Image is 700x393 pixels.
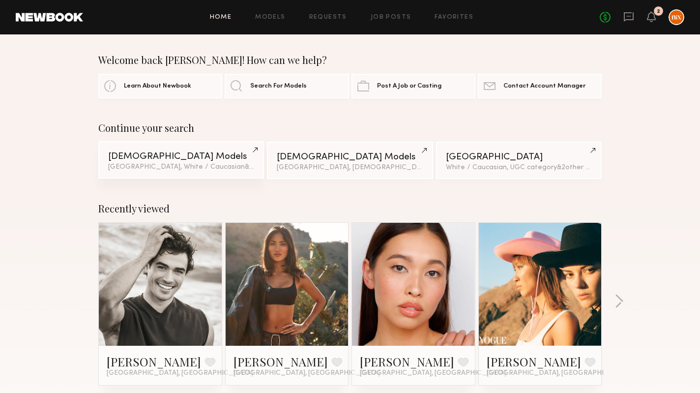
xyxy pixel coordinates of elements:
a: Contact Account Manager [478,74,602,98]
a: [PERSON_NAME] [107,354,201,369]
span: [GEOGRAPHIC_DATA], [GEOGRAPHIC_DATA] [487,369,633,377]
div: [GEOGRAPHIC_DATA], White / Caucasian [108,164,254,171]
a: Post A Job or Casting [351,74,475,98]
div: [DEMOGRAPHIC_DATA] Models [277,152,423,162]
div: White / Caucasian, UGC category [446,164,592,171]
span: [GEOGRAPHIC_DATA], [GEOGRAPHIC_DATA] [107,369,253,377]
div: [DEMOGRAPHIC_DATA] Models [108,152,254,161]
a: Favorites [435,14,473,21]
a: [PERSON_NAME] [360,354,454,369]
a: Requests [309,14,347,21]
span: & 2 other filter s [557,164,604,171]
a: Learn About Newbook [98,74,222,98]
a: Search For Models [225,74,349,98]
div: [GEOGRAPHIC_DATA] [446,152,592,162]
span: [GEOGRAPHIC_DATA], [GEOGRAPHIC_DATA] [360,369,506,377]
span: Post A Job or Casting [377,83,441,90]
div: 2 [657,9,660,14]
div: [GEOGRAPHIC_DATA], [DEMOGRAPHIC_DATA] [277,164,423,171]
a: [DEMOGRAPHIC_DATA] Models[GEOGRAPHIC_DATA], White / Caucasian&1other filter [98,141,264,179]
a: Home [210,14,232,21]
span: Learn About Newbook [124,83,191,90]
a: [GEOGRAPHIC_DATA]White / Caucasian, UGC category&2other filters [436,142,602,179]
span: & 1 other filter [245,164,287,170]
a: [PERSON_NAME] [233,354,328,369]
div: Recently viewed [98,203,602,214]
span: Contact Account Manager [503,83,585,90]
span: [GEOGRAPHIC_DATA], [GEOGRAPHIC_DATA] [233,369,380,377]
div: Continue your search [98,122,602,134]
a: Models [255,14,285,21]
span: Search For Models [250,83,307,90]
a: Job Posts [371,14,411,21]
div: Welcome back [PERSON_NAME]! How can we help? [98,54,602,66]
a: [DEMOGRAPHIC_DATA] Models[GEOGRAPHIC_DATA], [DEMOGRAPHIC_DATA] [267,142,433,179]
a: [PERSON_NAME] [487,354,581,369]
